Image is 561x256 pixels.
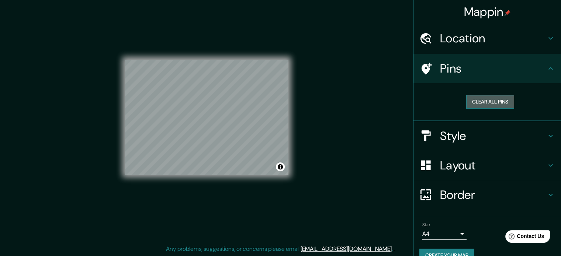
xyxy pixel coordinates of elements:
[413,24,561,53] div: Location
[440,129,546,143] h4: Style
[440,158,546,173] h4: Layout
[394,245,395,253] div: .
[440,187,546,202] h4: Border
[413,121,561,151] div: Style
[495,227,553,248] iframe: Help widget launcher
[413,151,561,180] div: Layout
[276,162,285,171] button: Toggle attribution
[125,60,288,175] canvas: Map
[166,245,393,253] p: Any problems, suggestions, or concerns please email .
[440,61,546,76] h4: Pins
[440,31,546,46] h4: Location
[301,245,392,253] a: [EMAIL_ADDRESS][DOMAIN_NAME]
[393,245,394,253] div: .
[413,180,561,210] div: Border
[464,4,511,19] h4: Mappin
[505,10,510,16] img: pin-icon.png
[422,221,430,228] label: Size
[413,54,561,83] div: Pins
[466,95,514,109] button: Clear all pins
[422,228,467,240] div: A4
